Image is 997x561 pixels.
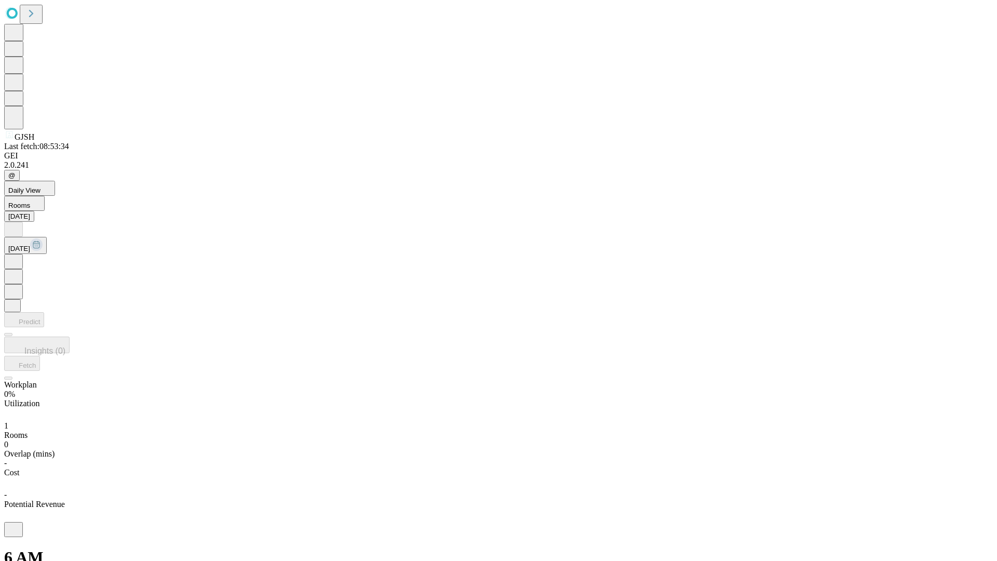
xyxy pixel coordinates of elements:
span: Cost [4,468,19,477]
button: Daily View [4,181,55,196]
span: Potential Revenue [4,500,65,509]
span: Rooms [4,431,28,439]
span: GJSH [15,132,34,141]
span: Utilization [4,399,39,408]
span: Workplan [4,380,37,389]
button: Predict [4,312,44,327]
button: Insights (0) [4,337,70,353]
button: Rooms [4,196,45,211]
span: 0% [4,390,15,398]
span: Overlap (mins) [4,449,55,458]
button: [DATE] [4,211,34,222]
span: Insights (0) [24,346,65,355]
button: @ [4,170,20,181]
span: Daily View [8,186,41,194]
span: - [4,459,7,468]
button: [DATE] [4,237,47,254]
span: 0 [4,440,8,449]
span: - [4,490,7,499]
button: Fetch [4,356,40,371]
span: Last fetch: 08:53:34 [4,142,69,151]
span: @ [8,171,16,179]
div: 2.0.241 [4,161,993,170]
div: GEI [4,151,993,161]
span: Rooms [8,202,30,209]
span: 1 [4,421,8,430]
span: [DATE] [8,245,30,252]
